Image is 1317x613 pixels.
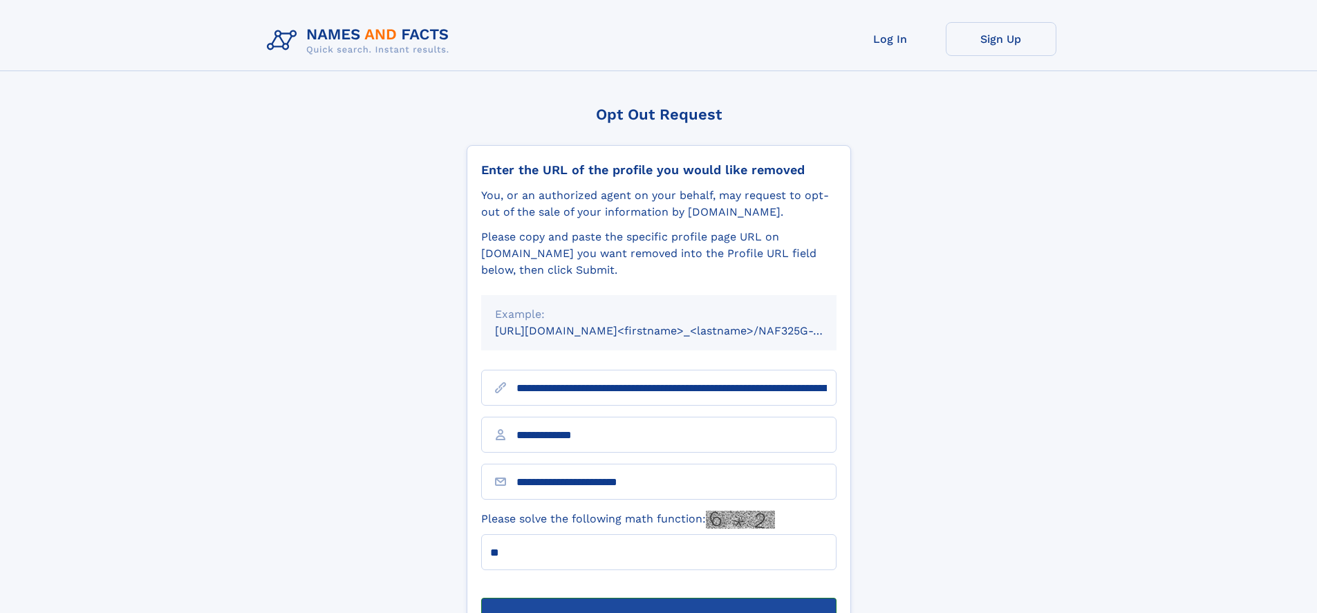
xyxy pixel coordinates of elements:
[495,324,863,337] small: [URL][DOMAIN_NAME]<firstname>_<lastname>/NAF325G-xxxxxxxx
[481,187,837,220] div: You, or an authorized agent on your behalf, may request to opt-out of the sale of your informatio...
[946,22,1056,56] a: Sign Up
[495,306,823,323] div: Example:
[467,106,851,123] div: Opt Out Request
[481,229,837,279] div: Please copy and paste the specific profile page URL on [DOMAIN_NAME] you want removed into the Pr...
[835,22,946,56] a: Log In
[481,162,837,178] div: Enter the URL of the profile you would like removed
[261,22,460,59] img: Logo Names and Facts
[481,511,775,529] label: Please solve the following math function:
